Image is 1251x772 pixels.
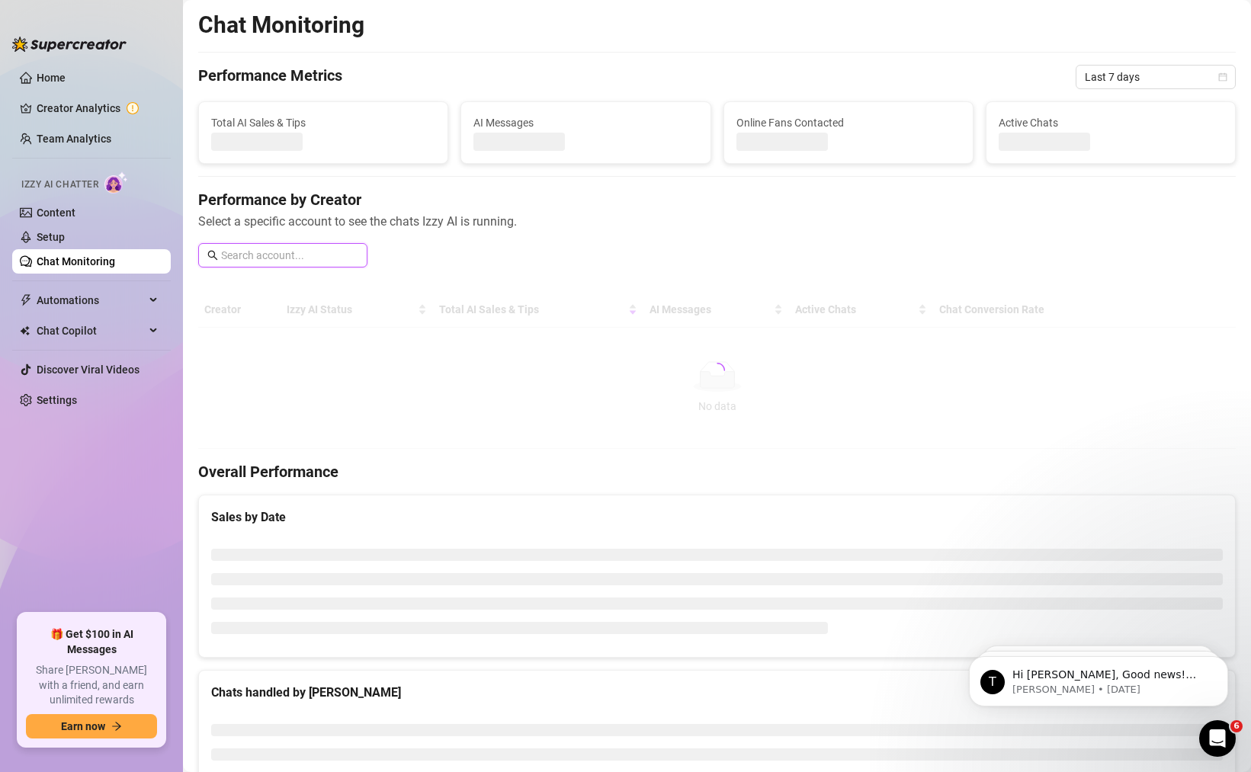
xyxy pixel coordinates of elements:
span: Share [PERSON_NAME] with a friend, and earn unlimited rewards [26,663,157,708]
a: Setup [37,231,65,243]
span: Active Chats [999,114,1223,131]
button: Earn nowarrow-right [26,714,157,738]
img: Chat Copilot [20,325,30,336]
h4: Overall Performance [198,461,1236,482]
span: thunderbolt [20,294,32,306]
iframe: Intercom live chat [1199,720,1236,757]
span: calendar [1218,72,1227,82]
span: 🎁 Get $100 in AI Messages [26,627,157,657]
a: Team Analytics [37,133,111,145]
a: Settings [37,394,77,406]
a: Creator Analytics exclamation-circle [37,96,159,120]
h4: Performance by Creator [198,189,1236,210]
a: Content [37,207,75,219]
h4: Performance Metrics [198,65,342,89]
div: Chats handled by [PERSON_NAME] [211,683,1223,702]
span: arrow-right [111,721,122,732]
span: AI Messages [473,114,698,131]
span: Online Fans Contacted [736,114,961,131]
a: Home [37,72,66,84]
h2: Chat Monitoring [198,11,364,40]
div: Sales by Date [211,508,1223,527]
span: Last 7 days [1085,66,1227,88]
img: logo-BBDzfeDw.svg [12,37,127,52]
span: Izzy AI Chatter [21,178,98,192]
span: Automations [37,288,145,312]
a: Chat Monitoring [37,255,115,267]
img: AI Chatter [104,171,128,194]
span: Chat Copilot [37,319,145,343]
iframe: Intercom notifications message [946,624,1251,731]
span: search [207,250,218,261]
a: Discover Viral Videos [37,364,140,376]
span: Earn now [61,720,105,732]
span: 6 [1230,720,1243,732]
span: Select a specific account to see the chats Izzy AI is running. [198,212,1236,231]
span: loading [710,363,725,378]
input: Search account... [221,247,358,264]
span: Total AI Sales & Tips [211,114,435,131]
